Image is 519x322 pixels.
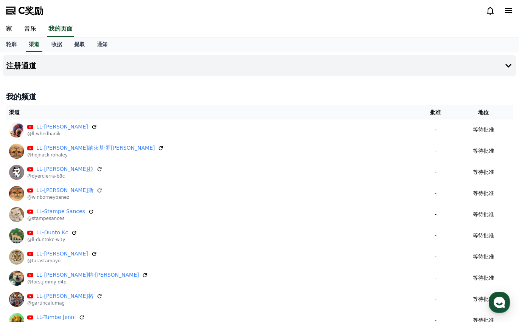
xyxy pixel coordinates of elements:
a: 收据 [45,37,68,52]
img: LL-Whed Hanik [9,122,24,138]
font: 等待批准 [473,211,494,217]
font: 等待批准 [473,148,494,154]
font: 等待批准 [473,296,494,302]
img: LL-Stampe Sances [9,207,24,222]
font: 等待批准 [473,169,494,175]
font: - [435,190,437,196]
font: LL-[PERSON_NAME]格 [36,293,93,299]
font: 轮廓 [6,41,17,47]
a: LL-Tumbe Jenni [36,313,76,321]
font: 渠道 [29,41,39,47]
a: 提取 [68,37,91,52]
font: LL-[PERSON_NAME] [36,251,88,257]
font: 渠道 [9,109,20,115]
font: LL-[PERSON_NAME]拉 [36,166,93,172]
font: 家 [6,25,12,32]
font: - [435,211,437,217]
a: LL-[PERSON_NAME]纳茨基·罗[PERSON_NAME] [36,144,155,152]
font: - [435,169,437,175]
font: @gartincalumag [27,300,65,306]
a: 通知 [91,37,113,52]
font: @hojnackirohaley [27,152,68,158]
font: 地位 [478,109,489,115]
font: - [435,127,437,133]
font: @tarastamayo [27,258,61,263]
font: 音乐 [24,25,36,32]
font: 提取 [74,41,85,47]
font: @dyercierra-b8c [27,173,65,179]
img: LL-温伯恩·伊巴涅斯 [9,186,24,201]
img: LL-加廷·卡卢马格 [9,292,24,307]
font: @ll-whedhanik [27,131,61,136]
font: LL-Tumbe Jenni [36,314,76,320]
img: LL-福斯特·吉米 [9,271,24,286]
font: 我的页面 [48,25,73,32]
font: 我的频道 [6,92,36,101]
font: 等待批准 [473,190,494,196]
font: - [435,148,437,154]
a: LL-[PERSON_NAME]拉 [36,165,93,173]
font: LL-Dunto Kc [36,229,68,235]
a: LL-[PERSON_NAME]格 [36,292,93,300]
a: LL-[PERSON_NAME] [36,250,88,258]
font: 批准 [430,109,441,115]
a: LL-Dunto Kc [36,229,68,237]
a: LL-Stampe Sances [36,207,85,215]
font: 等待批准 [473,232,494,238]
img: LL-Dunto Kc [9,228,24,243]
img: LL-戴尔·西拉 [9,165,24,180]
a: 音乐 [18,21,42,37]
font: - [435,275,437,281]
img: LL-塔拉斯·塔马约 [9,249,24,265]
a: LL-[PERSON_NAME]斯 [36,186,93,194]
font: @stampesances [27,216,64,221]
font: @ll-duntokc-w3y [27,237,65,242]
font: 等待批准 [473,127,494,133]
a: LL-[PERSON_NAME]特·[PERSON_NAME] [36,271,139,279]
a: LL-[PERSON_NAME] [36,123,88,131]
font: 等待批准 [473,275,494,281]
font: LL-[PERSON_NAME]特·[PERSON_NAME] [36,272,139,278]
font: 等待批准 [473,254,494,260]
button: 注册通道 [3,55,516,76]
font: - [435,232,437,238]
font: LL-[PERSON_NAME]纳茨基·罗[PERSON_NAME] [36,145,155,151]
font: 通知 [97,41,107,47]
font: @forstjimmy-d4p [27,279,67,285]
a: 我的页面 [47,21,74,37]
font: 注册通道 [6,61,36,70]
img: LL-霍伊纳茨基·罗哈利 [9,144,24,159]
font: LL-[PERSON_NAME]斯 [36,187,93,193]
font: - [435,254,437,260]
font: C奖励 [18,5,43,16]
font: - [435,296,437,302]
font: LL-[PERSON_NAME] [36,124,88,130]
a: 渠道 [26,37,42,52]
font: 收据 [51,41,62,47]
a: C奖励 [6,5,43,17]
font: @winborneybanez [27,195,69,200]
font: LL-Stampe Sances [36,208,85,214]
